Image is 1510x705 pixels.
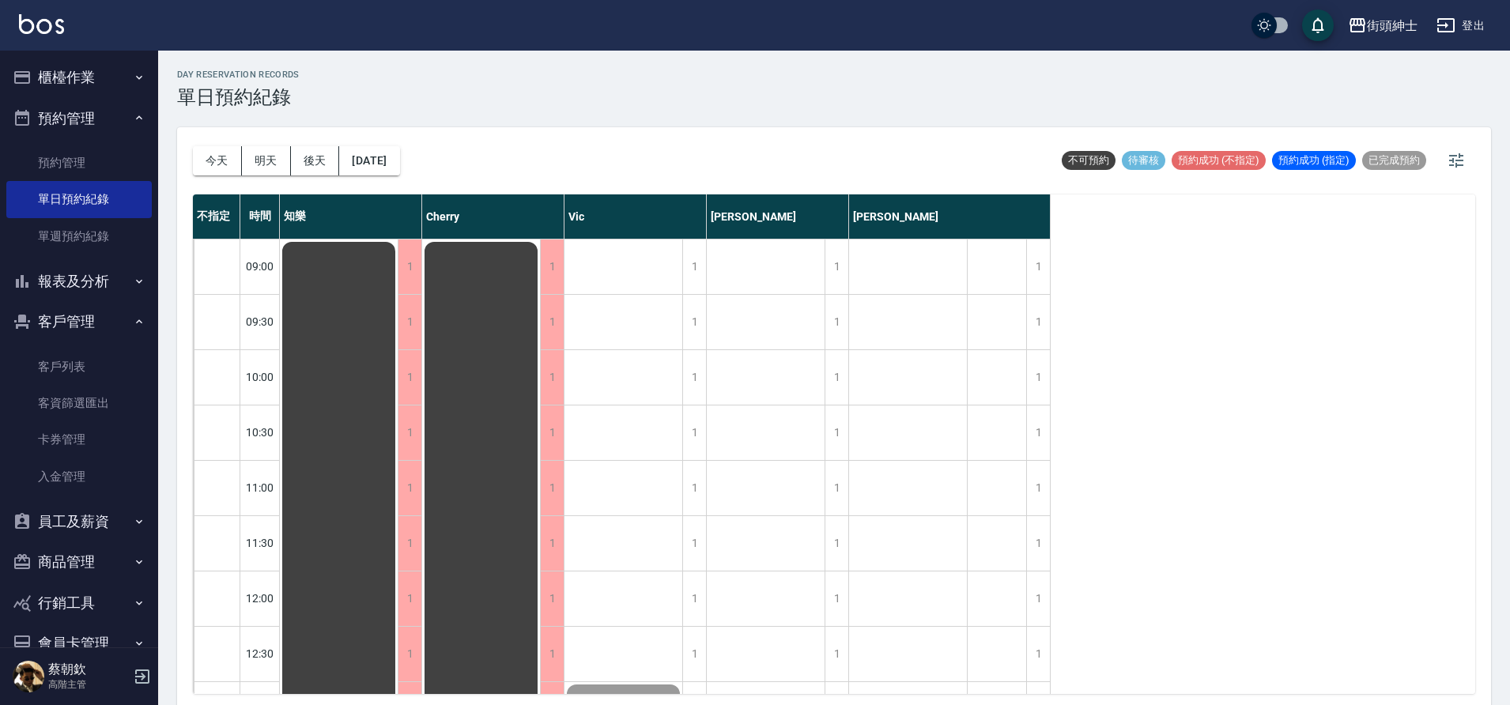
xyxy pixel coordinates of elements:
div: 1 [825,461,848,515]
div: 09:00 [240,239,280,294]
button: [DATE] [339,146,399,175]
div: 1 [682,516,706,571]
div: 1 [682,239,706,294]
div: 1 [825,239,848,294]
p: 高階主管 [48,677,129,692]
div: 1 [825,295,848,349]
span: 預約成功 (不指定) [1172,153,1266,168]
div: 1 [540,405,564,460]
div: 1 [825,405,848,460]
button: save [1302,9,1334,41]
div: Cherry [422,194,564,239]
div: 1 [540,239,564,294]
button: 員工及薪資 [6,501,152,542]
span: 待審核 [1122,153,1165,168]
button: 今天 [193,146,242,175]
h2: day Reservation records [177,70,300,80]
div: 1 [540,461,564,515]
div: 1 [398,405,421,460]
span: 不可預約 [1062,153,1116,168]
div: 1 [398,239,421,294]
div: 12:00 [240,571,280,626]
div: 1 [540,350,564,405]
span: 預約成功 (指定) [1272,153,1356,168]
div: 1 [1026,239,1050,294]
div: 1 [1026,461,1050,515]
div: 1 [1026,627,1050,681]
button: 街頭紳士 [1342,9,1424,42]
div: 11:00 [240,460,280,515]
button: 商品管理 [6,541,152,582]
div: Vic [564,194,707,239]
a: 客戶列表 [6,349,152,385]
div: 1 [1026,516,1050,571]
div: 1 [682,571,706,626]
div: 1 [682,295,706,349]
div: 1 [682,405,706,460]
div: 1 [398,350,421,405]
div: 11:30 [240,515,280,571]
div: 1 [540,627,564,681]
button: 報表及分析 [6,261,152,302]
div: 10:00 [240,349,280,405]
div: 1 [682,461,706,515]
span: 已完成預約 [1362,153,1426,168]
button: 預約管理 [6,98,152,139]
button: 登出 [1430,11,1491,40]
button: 櫃檯作業 [6,57,152,98]
div: 1 [398,627,421,681]
div: 10:30 [240,405,280,460]
img: Person [13,661,44,692]
a: 單日預約紀錄 [6,181,152,217]
div: 不指定 [193,194,240,239]
div: 1 [1026,350,1050,405]
a: 預約管理 [6,145,152,181]
div: 1 [825,571,848,626]
button: 後天 [291,146,340,175]
a: 單週預約紀錄 [6,218,152,254]
div: 1 [398,461,421,515]
img: Logo [19,14,64,34]
div: 1 [1026,295,1050,349]
div: 1 [1026,405,1050,460]
div: 知樂 [280,194,422,239]
div: [PERSON_NAME] [707,194,849,239]
div: 1 [825,627,848,681]
div: 1 [540,295,564,349]
div: 12:30 [240,626,280,681]
a: 客資篩選匯出 [6,385,152,421]
div: 1 [825,350,848,405]
div: 時間 [240,194,280,239]
button: 客戶管理 [6,301,152,342]
div: 1 [682,627,706,681]
h3: 單日預約紀錄 [177,86,300,108]
div: 1 [398,295,421,349]
button: 行銷工具 [6,582,152,624]
div: 1 [682,350,706,405]
div: 09:30 [240,294,280,349]
div: 街頭紳士 [1367,16,1418,36]
div: 1 [1026,571,1050,626]
h5: 蔡朝欽 [48,662,129,677]
div: 1 [825,516,848,571]
a: 卡券管理 [6,421,152,458]
button: 明天 [242,146,291,175]
button: 會員卡管理 [6,623,152,664]
div: 1 [398,571,421,626]
div: 1 [398,516,421,571]
div: 1 [540,571,564,626]
a: 入金管理 [6,458,152,495]
div: 1 [540,516,564,571]
div: [PERSON_NAME] [849,194,1051,239]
